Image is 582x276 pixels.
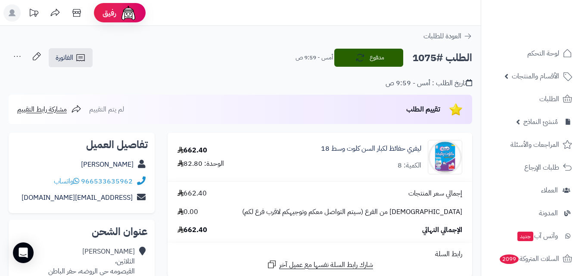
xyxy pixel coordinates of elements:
[120,4,137,22] img: ai-face.png
[510,139,559,151] span: المراجعات والأسئلة
[517,232,533,241] span: جديد
[279,260,373,270] span: شارك رابط السلة نفسها مع عميل آخر
[13,242,34,263] div: Open Intercom Messenger
[242,207,462,217] span: [DEMOGRAPHIC_DATA] من الفرع (سيتم التواصل معكم وتوجيهكم لاقرب فرع لكم)
[499,253,559,265] span: السلات المتروكة
[517,230,558,242] span: وآتس آب
[423,31,472,41] a: العودة للطلبات
[408,189,462,198] span: إجمالي سعر المنتجات
[17,104,81,115] a: مشاركة رابط التقييم
[89,104,124,115] span: لم يتم التقييم
[398,161,421,171] div: الكمية: 8
[527,47,559,59] span: لوحة التحكم
[523,116,558,128] span: مُنشئ النماذج
[81,176,133,186] a: 966533635962
[22,192,133,203] a: [EMAIL_ADDRESS][DOMAIN_NAME]
[423,31,461,41] span: العودة للطلبات
[486,134,577,155] a: المراجعات والأسئلة
[500,254,519,264] span: 2099
[486,157,577,178] a: طلبات الإرجاع
[523,24,574,42] img: logo-2.png
[177,225,207,235] span: 662.40
[486,180,577,201] a: العملاء
[541,184,558,196] span: العملاء
[486,248,577,269] a: السلات المتروكة2099
[296,53,333,62] small: أمس - 9:59 ص
[177,207,198,217] span: 0.00
[103,8,116,18] span: رفيق
[539,207,558,219] span: المدونة
[177,159,224,169] div: الوحدة: 82.80
[321,144,421,154] a: ليفري حفائظ لكبار السن كلوت وسط 18
[334,49,403,67] button: مدفوع
[16,226,148,237] h2: عنوان الشحن
[54,176,79,186] a: واتساب
[539,93,559,105] span: الطلبات
[171,249,469,259] div: رابط السلة
[486,43,577,64] a: لوحة التحكم
[524,161,559,174] span: طلبات الإرجاع
[406,104,440,115] span: تقييم الطلب
[56,53,73,63] span: الفاتورة
[81,159,134,170] a: [PERSON_NAME]
[486,203,577,223] a: المدونة
[16,140,148,150] h2: تفاصيل العميل
[512,70,559,82] span: الأقسام والمنتجات
[412,49,472,67] h2: الطلب #1075
[386,78,472,88] div: تاريخ الطلب : أمس - 9:59 ص
[177,189,207,198] span: 662.40
[23,4,44,24] a: تحديثات المنصة
[486,226,577,246] a: وآتس آبجديد
[428,140,462,174] img: 1706088762babd421c3d42e471f4e80a97239-90x90.jpg
[49,48,93,67] a: الفاتورة
[422,225,462,235] span: الإجمالي النهائي
[17,104,67,115] span: مشاركة رابط التقييم
[177,146,207,155] div: 662.40
[486,89,577,109] a: الطلبات
[267,259,373,270] a: شارك رابط السلة نفسها مع عميل آخر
